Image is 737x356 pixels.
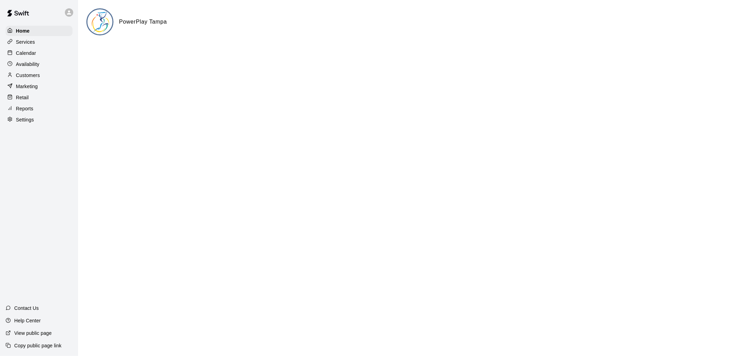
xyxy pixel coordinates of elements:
p: Calendar [16,50,36,57]
p: Services [16,39,35,45]
p: Availability [16,61,40,68]
a: Services [6,37,73,47]
p: View public page [14,330,52,337]
p: Help Center [14,317,41,324]
a: Marketing [6,81,73,92]
a: Home [6,26,73,36]
a: Settings [6,115,73,125]
p: Contact Us [14,305,39,312]
p: Reports [16,105,33,112]
img: PowerPlay Tampa logo [87,9,113,35]
a: Calendar [6,48,73,58]
a: Retail [6,92,73,103]
p: Marketing [16,83,38,90]
p: Retail [16,94,29,101]
p: Home [16,27,30,34]
a: Reports [6,103,73,114]
a: Availability [6,59,73,69]
p: Copy public page link [14,342,61,349]
p: Settings [16,116,34,123]
a: Customers [6,70,73,80]
p: Customers [16,72,40,79]
h6: PowerPlay Tampa [119,17,167,26]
